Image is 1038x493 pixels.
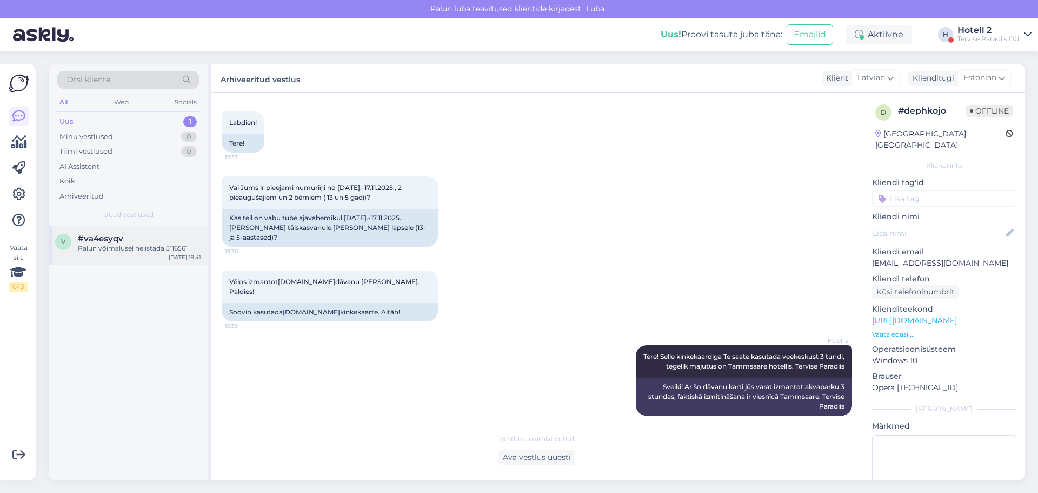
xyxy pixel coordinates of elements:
[169,253,201,261] div: [DATE] 19:41
[229,183,403,201] span: Vai Jums ir pieejami numuriņi no [DATE].-17.11.2025., 2 pieaugušajiem un 2 bērniem ( 13 un 5 gadi)?
[229,278,421,295] span: Vēlos izmantot dāvanu [PERSON_NAME]. Paldies!
[9,73,29,94] img: Askly Logo
[500,434,574,444] span: Vestlus on arhiveeritud
[808,337,849,345] span: Hotell 2
[872,330,1016,339] p: Vaata edasi ...
[181,132,197,142] div: 0
[908,73,954,84] div: Klienditugi
[283,308,340,316] a: [DOMAIN_NAME]
[957,26,1032,43] a: Hotell 2Tervise Paradiis OÜ
[222,209,438,247] div: Kas teil on vabu tube ajavahemikul [DATE].-17.11.2025., [PERSON_NAME] täiskasvanule [PERSON_NAME]...
[67,74,110,86] span: Otsi kliente
[872,355,1016,366] p: Windows 10
[59,116,74,127] div: Uus
[636,378,852,416] div: Sveiki! Ar šo dāvanu karti jūs varat izmantot akvaparku 3 stundas, faktiskā izmitināšana ir viesn...
[808,416,849,424] span: 22:27
[278,278,335,286] a: [DOMAIN_NAME]
[9,243,28,292] div: Vaata siia
[938,27,953,42] div: H
[225,153,265,161] span: 19:37
[59,191,104,202] div: Arhiveeritud
[881,108,886,116] span: d
[963,72,996,84] span: Estonian
[898,104,966,117] div: # dephkojo
[846,25,912,44] div: Aktiivne
[875,128,1006,151] div: [GEOGRAPHIC_DATA], [GEOGRAPHIC_DATA]
[872,344,1016,355] p: Operatsioonisüsteem
[103,210,154,220] span: Uued vestlused
[822,73,848,84] div: Klient
[787,24,833,45] button: Emailid
[78,244,201,253] div: Palun võimalusel helistada 5116561
[59,146,112,157] div: Tiimi vestlused
[112,95,131,109] div: Web
[872,420,1016,432] p: Märkmed
[872,211,1016,222] p: Kliendi nimi
[183,116,197,127] div: 1
[59,176,75,187] div: Kõik
[872,315,957,325] a: [URL][DOMAIN_NAME]
[583,4,608,14] span: Luba
[57,95,70,109] div: All
[872,404,1016,414] div: [PERSON_NAME]
[181,146,197,157] div: 0
[872,258,1016,269] p: [EMAIL_ADDRESS][DOMAIN_NAME]
[9,282,28,292] div: 0 / 3
[498,450,575,465] div: Ava vestlus uuesti
[872,273,1016,285] p: Kliendi telefon
[222,303,438,321] div: Soovin kasutada kinkekaarte. Aitäh!
[873,227,1004,239] input: Lisa nimi
[966,105,1013,117] span: Offline
[59,132,113,142] div: Minu vestlused
[872,304,1016,315] p: Klienditeekond
[229,119,257,127] span: Labdien!
[78,234,123,244] span: #va4esyqv
[61,238,65,246] span: v
[172,95,199,109] div: Socials
[872,177,1016,188] p: Kliendi tag'id
[225,247,265,255] span: 19:38
[872,190,1016,207] input: Lisa tag
[872,371,1016,382] p: Brauser
[222,134,264,153] div: Tere!
[872,285,959,299] div: Küsi telefoninumbrit
[957,35,1020,43] div: Tervise Paradiis OÜ
[59,161,99,172] div: AI Assistent
[225,322,265,330] span: 19:39
[872,161,1016,170] div: Kliendi info
[643,352,846,370] span: Tere! Selle kinkekaardiga Te saate kasutada veekeskust 3 tundi, tegelik majutus on Tammsaare hote...
[221,71,300,86] label: Arhiveeritud vestlus
[857,72,885,84] span: Latvian
[661,29,681,40] b: Uus!
[872,246,1016,258] p: Kliendi email
[872,382,1016,393] p: Opera [TECHNICAL_ID]
[661,28,782,41] div: Proovi tasuta juba täna:
[957,26,1020,35] div: Hotell 2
